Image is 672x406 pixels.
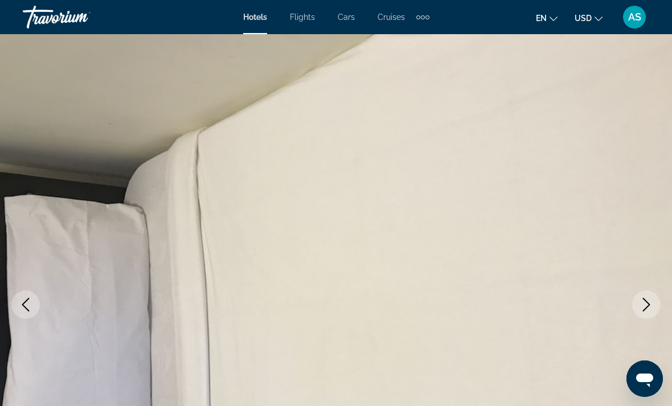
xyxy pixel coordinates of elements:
[23,2,137,32] a: Travorium
[536,10,558,26] button: Change language
[378,13,405,22] a: Cruises
[11,290,40,319] button: Previous image
[575,10,603,26] button: Change currency
[628,11,641,23] span: AS
[536,14,547,23] span: en
[290,13,315,22] a: Flights
[243,13,267,22] a: Hotels
[620,5,649,29] button: User Menu
[575,14,592,23] span: USD
[626,360,663,397] iframe: Кнопка запуска окна обмена сообщениями
[416,8,429,26] button: Extra navigation items
[338,13,355,22] a: Cars
[632,290,661,319] button: Next image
